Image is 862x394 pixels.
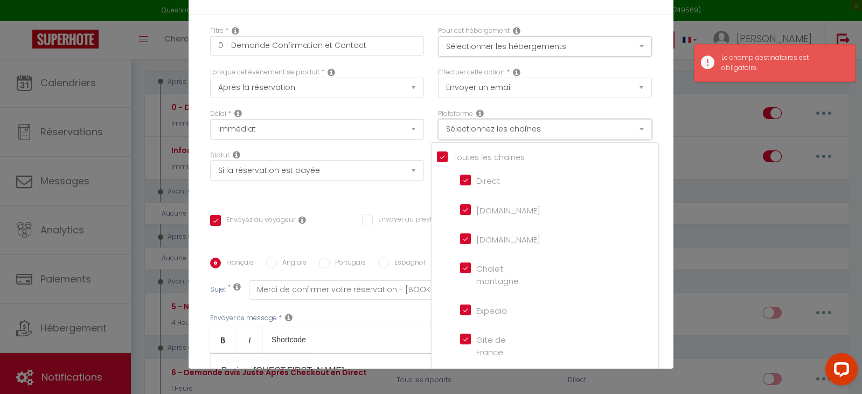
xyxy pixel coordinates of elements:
[471,262,519,288] label: Chalet montagne
[233,150,240,159] i: Booking status
[210,109,226,119] label: Délai
[328,68,335,77] i: Event Occur
[721,53,844,73] div: Le champ destinataires est obligatoire.
[263,327,315,352] a: Shortcode
[221,364,624,377] p: Bonjour [GUEST:FIRST_NAME],
[389,258,425,269] label: Espagnol
[438,26,510,36] label: Pour cet hébergement
[233,282,241,291] i: Subject
[210,327,237,352] a: Bold
[471,334,518,359] label: Gite de France
[438,119,652,140] button: Sélectionnez les chaînes
[210,313,277,323] label: Envoyer ce message
[285,313,293,322] i: Message
[234,109,242,117] i: Action Time
[513,68,520,77] i: Action Type
[330,258,366,269] label: Portugais
[438,109,473,119] label: Plateforme
[210,67,319,78] label: Lorsque cet événement se produit
[277,258,307,269] label: Anglais
[210,26,224,36] label: Titre
[221,258,254,269] label: Français
[210,150,230,161] label: Statut
[298,216,306,224] i: Envoyer au voyageur
[210,285,226,296] label: Sujet
[237,327,263,352] a: Italic
[817,349,862,394] iframe: LiveChat chat widget
[476,109,484,117] i: Action Channel
[438,36,652,57] button: Sélectionner les hébergements
[513,26,520,35] i: This Rental
[232,26,239,35] i: Title
[438,67,505,78] label: Effectuer cette action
